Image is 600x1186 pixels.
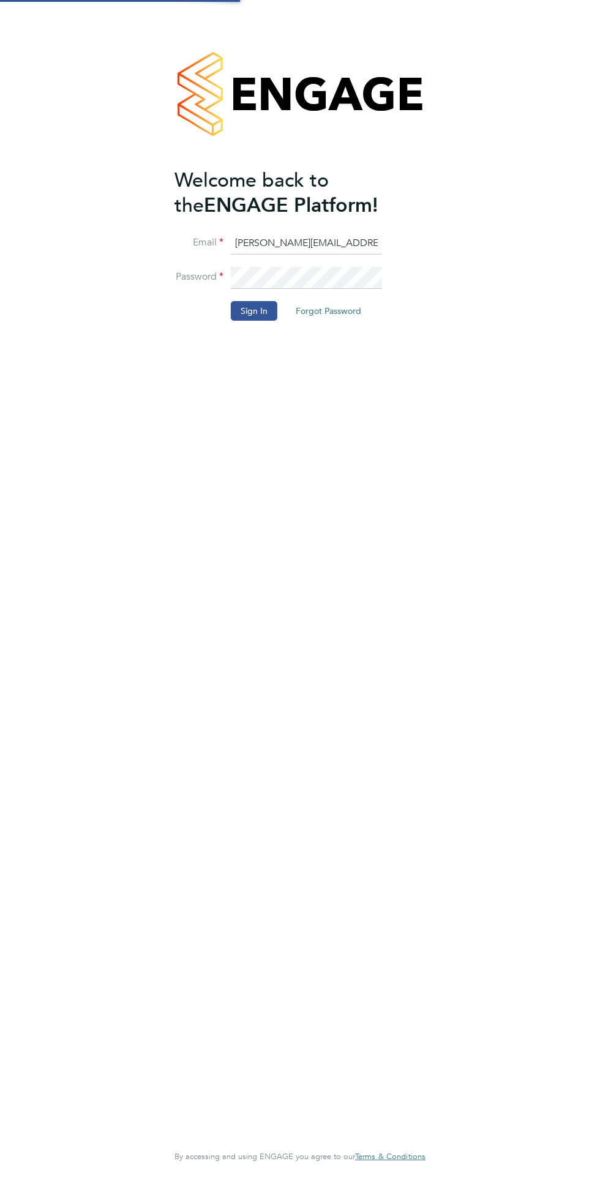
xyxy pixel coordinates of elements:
[355,1151,426,1162] span: Terms & Conditions
[174,270,223,283] label: Password
[174,168,329,217] span: Welcome back to the
[231,301,277,321] button: Sign In
[174,1151,426,1162] span: By accessing and using ENGAGE you agree to our
[286,301,371,321] button: Forgot Password
[174,236,223,249] label: Email
[174,168,413,218] h2: ENGAGE Platform!
[355,1152,426,1162] a: Terms & Conditions
[231,233,382,255] input: Enter your work email...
